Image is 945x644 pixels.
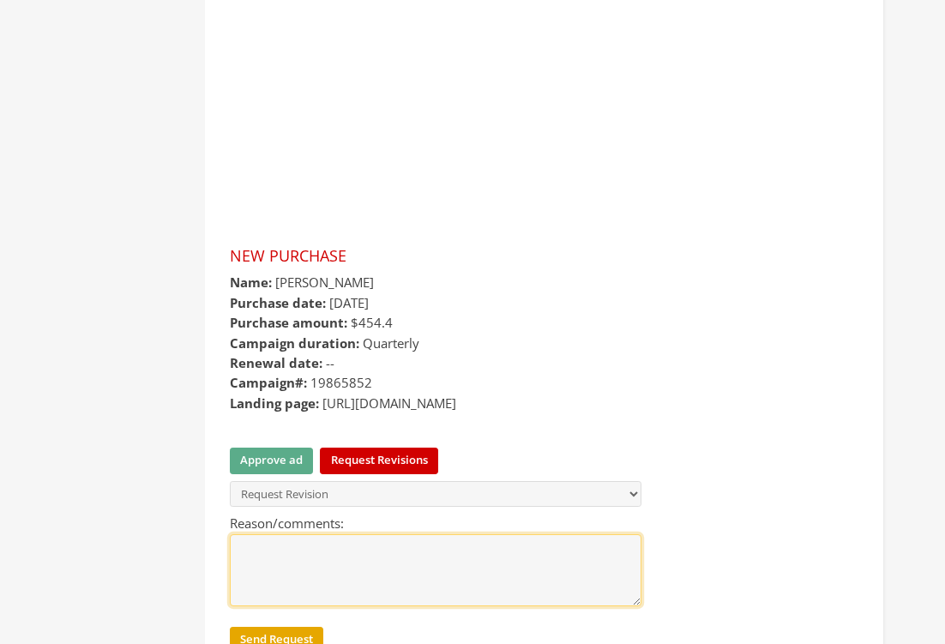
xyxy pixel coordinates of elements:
[230,514,641,606] label: Reason/comments:
[320,448,437,474] button: Request Revisions
[230,293,858,313] li: [DATE]
[230,246,858,266] h5: NEW PURCHASE
[230,334,858,353] li: Quarterly
[230,274,272,291] strong: Name :
[230,394,858,413] li: [URL][DOMAIN_NAME]
[230,294,326,311] strong: Purchase date :
[230,334,359,352] strong: Campaign duration :
[230,373,858,393] li: 19865852
[230,448,313,474] button: Approve ad
[230,314,347,331] strong: Purchase amount :
[230,534,641,606] textarea: Additional rejection comments
[230,313,858,333] li: $454.4
[230,354,322,371] strong: Renewal date :
[230,353,858,373] li: --
[230,394,319,412] strong: Landing page :
[230,374,307,391] strong: Campaign# :
[230,273,858,292] li: [PERSON_NAME]
[237,4,494,219] iframe: Ad preview
[230,481,641,507] select: Rejection reason selection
